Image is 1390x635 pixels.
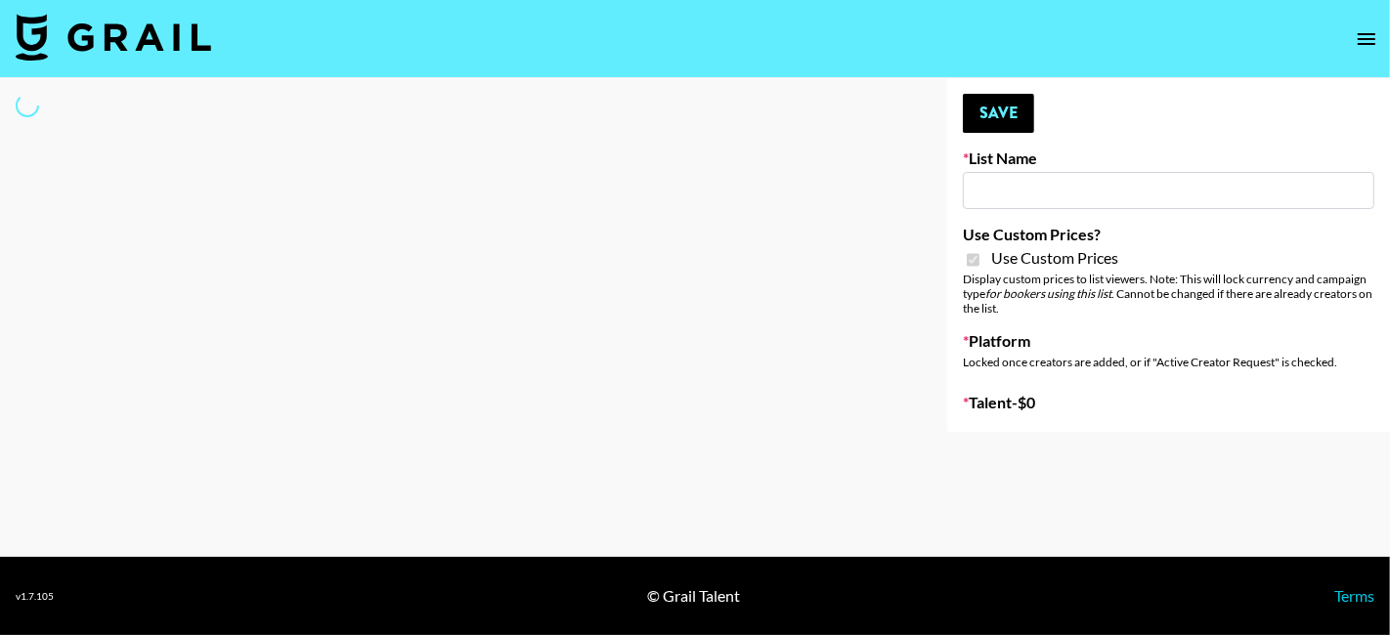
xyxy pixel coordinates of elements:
label: List Name [963,148,1374,168]
button: Save [963,94,1034,133]
label: Platform [963,331,1374,351]
em: for bookers using this list [985,286,1111,301]
button: open drawer [1347,20,1386,59]
label: Use Custom Prices? [963,225,1374,244]
img: Grail Talent [16,14,211,61]
div: Locked once creators are added, or if "Active Creator Request" is checked. [963,355,1374,369]
div: Display custom prices to list viewers. Note: This will lock currency and campaign type . Cannot b... [963,272,1374,316]
label: Talent - $ 0 [963,393,1374,412]
div: © Grail Talent [648,586,741,606]
a: Terms [1334,586,1374,605]
div: v 1.7.105 [16,590,54,603]
span: Use Custom Prices [991,248,1118,268]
